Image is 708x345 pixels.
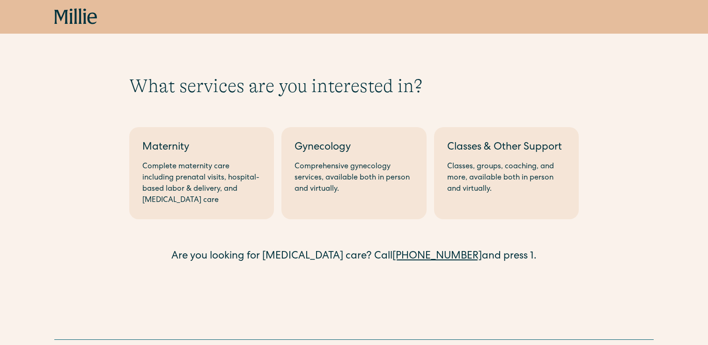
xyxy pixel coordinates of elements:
[281,127,426,219] a: GynecologyComprehensive gynecology services, available both in person and virtually.
[447,140,566,156] div: Classes & Other Support
[142,161,261,206] div: Complete maternity care including prenatal visits, hospital-based labor & delivery, and [MEDICAL_...
[129,249,579,265] div: Are you looking for [MEDICAL_DATA] care? Call and press 1.
[392,252,482,262] a: [PHONE_NUMBER]
[447,161,566,195] div: Classes, groups, coaching, and more, available both in person and virtually.
[295,161,413,195] div: Comprehensive gynecology services, available both in person and virtually.
[142,140,261,156] div: Maternity
[129,127,274,219] a: MaternityComplete maternity care including prenatal visits, hospital-based labor & delivery, and ...
[129,75,579,97] h1: What services are you interested in?
[434,127,579,219] a: Classes & Other SupportClasses, groups, coaching, and more, available both in person and virtually.
[295,140,413,156] div: Gynecology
